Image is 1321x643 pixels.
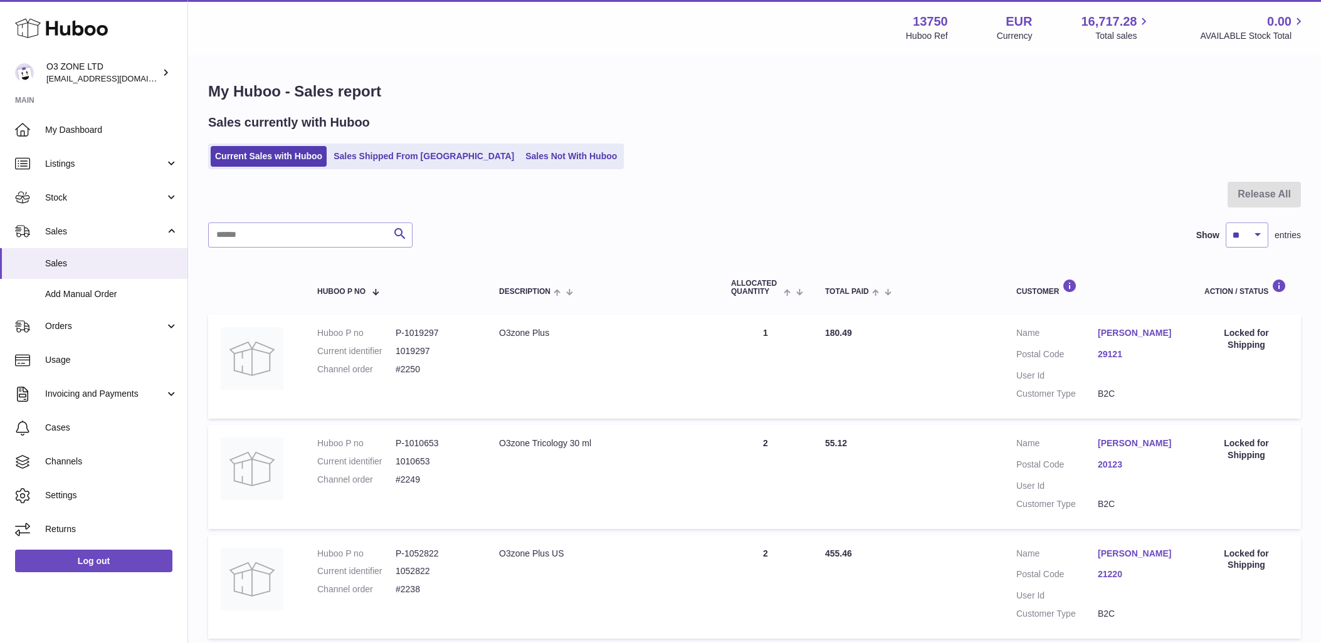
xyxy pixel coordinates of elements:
div: O3 ZONE LTD [46,61,159,85]
a: 0.00 AVAILABLE Stock Total [1200,13,1306,42]
strong: EUR [1006,13,1032,30]
a: Sales Shipped From [GEOGRAPHIC_DATA] [329,146,518,167]
dd: B2C [1098,388,1179,400]
span: ALLOCATED Quantity [731,280,781,296]
span: AVAILABLE Stock Total [1200,30,1306,42]
div: Currency [997,30,1033,42]
dt: Name [1016,548,1098,563]
dt: Customer Type [1016,498,1098,510]
td: 2 [718,535,813,639]
a: 20123 [1098,459,1179,471]
a: Sales Not With Huboo [521,146,621,167]
span: Settings [45,489,178,501]
span: 0.00 [1267,13,1292,30]
span: Huboo P no [317,288,366,296]
span: Returns [45,523,178,535]
span: Stock [45,192,165,204]
img: no-photo.jpg [221,548,283,610]
dt: Postal Code [1016,568,1098,583]
div: O3zone Plus US [499,548,706,560]
dt: Current identifier [317,345,396,357]
dt: User Id [1016,480,1098,492]
span: Usage [45,354,178,366]
span: Description [499,288,550,296]
dd: B2C [1098,608,1179,620]
a: [PERSON_NAME] [1098,327,1179,339]
span: 455.46 [825,548,852,558]
dt: Channel order [317,474,396,486]
dt: Current identifier [317,456,396,468]
span: Channels [45,456,178,468]
a: Current Sales with Huboo [211,146,327,167]
dd: B2C [1098,498,1179,510]
div: Locked for Shipping [1204,548,1288,572]
span: Invoicing and Payments [45,388,165,400]
a: 29121 [1098,348,1179,360]
dt: Current identifier [317,565,396,577]
label: Show [1196,229,1219,241]
a: 21220 [1098,568,1179,580]
dt: Channel order [317,583,396,595]
span: Cases [45,422,178,434]
div: Customer [1016,279,1179,296]
img: no-photo.jpg [221,437,283,500]
td: 1 [718,315,813,419]
dt: Huboo P no [317,548,396,560]
span: Listings [45,158,165,170]
dt: Customer Type [1016,608,1098,620]
td: 2 [718,425,813,529]
dd: #2249 [396,474,474,486]
span: Sales [45,226,165,238]
dd: 1010653 [396,456,474,468]
div: Locked for Shipping [1204,327,1288,351]
div: O3zone Plus [499,327,706,339]
dt: Huboo P no [317,437,396,449]
dd: #2238 [396,583,474,595]
strong: 13750 [913,13,948,30]
span: entries [1275,229,1301,241]
dd: 1052822 [396,565,474,577]
a: [PERSON_NAME] [1098,437,1179,449]
dt: User Id [1016,370,1098,382]
div: O3zone Tricology 30 ml [499,437,706,449]
span: Total paid [825,288,869,296]
img: no-photo-large.jpg [221,327,283,390]
dd: 1019297 [396,345,474,357]
dd: P-1019297 [396,327,474,339]
dt: Huboo P no [317,327,396,339]
dd: P-1052822 [396,548,474,560]
span: 55.12 [825,438,847,448]
dt: Name [1016,327,1098,342]
dd: #2250 [396,363,474,375]
a: [PERSON_NAME] [1098,548,1179,560]
dt: Name [1016,437,1098,452]
span: [EMAIL_ADDRESS][DOMAIN_NAME] [46,73,184,83]
dt: Channel order [317,363,396,375]
span: Orders [45,320,165,332]
img: hello@o3zoneltd.co.uk [15,63,34,82]
h1: My Huboo - Sales report [208,81,1301,102]
dt: Customer Type [1016,388,1098,400]
span: Sales [45,258,178,269]
span: 180.49 [825,328,852,338]
span: My Dashboard [45,124,178,136]
h2: Sales currently with Huboo [208,114,370,131]
span: Add Manual Order [45,288,178,300]
span: Total sales [1095,30,1151,42]
dt: Postal Code [1016,348,1098,363]
a: Log out [15,550,172,572]
dd: P-1010653 [396,437,474,449]
dt: Postal Code [1016,459,1098,474]
div: Huboo Ref [906,30,948,42]
a: 16,717.28 Total sales [1081,13,1151,42]
dt: User Id [1016,590,1098,602]
div: Locked for Shipping [1204,437,1288,461]
span: 16,717.28 [1081,13,1137,30]
div: Action / Status [1204,279,1288,296]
